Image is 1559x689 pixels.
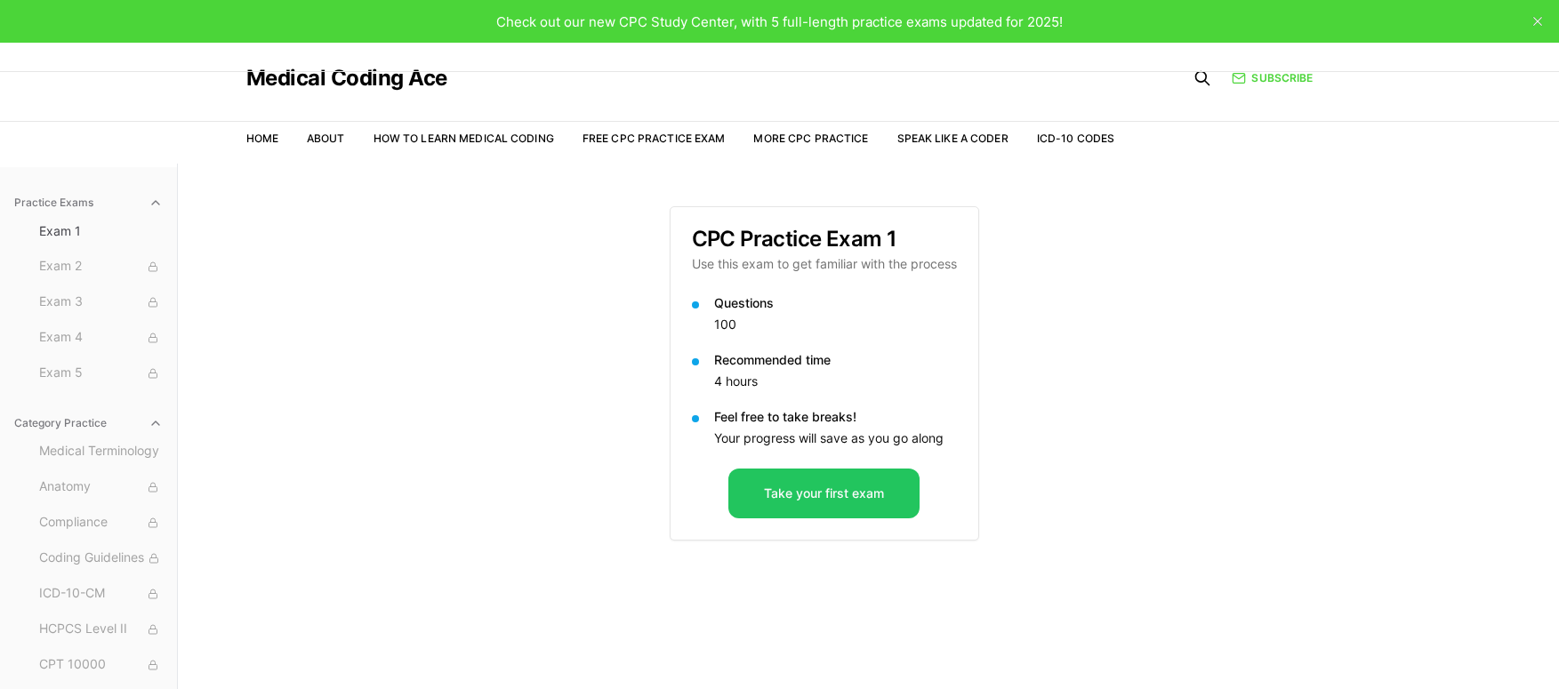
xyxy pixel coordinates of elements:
a: More CPC Practice [753,132,868,145]
span: Medical Terminology [39,442,163,461]
p: 100 [714,316,957,333]
button: Category Practice [7,409,170,437]
span: HCPCS Level II [39,620,163,639]
a: Speak Like a Coder [897,132,1009,145]
button: close [1523,7,1552,36]
button: ICD-10-CM [32,580,170,608]
a: Subscribe [1232,70,1313,86]
span: Exam 1 [39,222,163,240]
a: ICD-10 Codes [1037,132,1114,145]
a: Free CPC Practice Exam [583,132,726,145]
button: HCPCS Level II [32,615,170,644]
span: CPT 10000 [39,655,163,675]
a: Medical Coding Ace [246,68,447,89]
span: Exam 2 [39,257,163,276]
span: Exam 5 [39,364,163,383]
button: Take your first exam [728,469,920,518]
span: ICD-10-CM [39,584,163,604]
p: Use this exam to get familiar with the process [692,255,957,273]
button: Medical Terminology [32,437,170,466]
button: CPT 10000 [32,651,170,679]
button: Exam 4 [32,324,170,352]
button: Coding Guidelines [32,544,170,573]
a: How to Learn Medical Coding [374,132,554,145]
p: Recommended time [714,351,957,369]
button: Exam 2 [32,252,170,281]
span: Exam 3 [39,292,163,312]
p: Your progress will save as you go along [714,429,957,447]
p: 4 hours [714,373,957,390]
button: Anatomy [32,473,170,501]
span: Check out our new CPC Study Center, with 5 full-length practice exams updated for 2025! [496,13,1063,30]
button: Exam 5 [32,359,170,388]
span: Compliance [39,513,163,533]
span: Coding Guidelines [39,549,163,568]
button: Practice Exams [7,188,170,217]
button: Compliance [32,509,170,537]
span: Exam 4 [39,328,163,348]
a: Home [246,132,278,145]
p: Questions [714,294,957,312]
a: About [307,132,345,145]
button: Exam 1 [32,217,170,245]
button: Exam 3 [32,288,170,316]
h3: CPC Practice Exam 1 [692,228,957,250]
p: Feel free to take breaks! [714,408,957,426]
span: Anatomy [39,477,163,497]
